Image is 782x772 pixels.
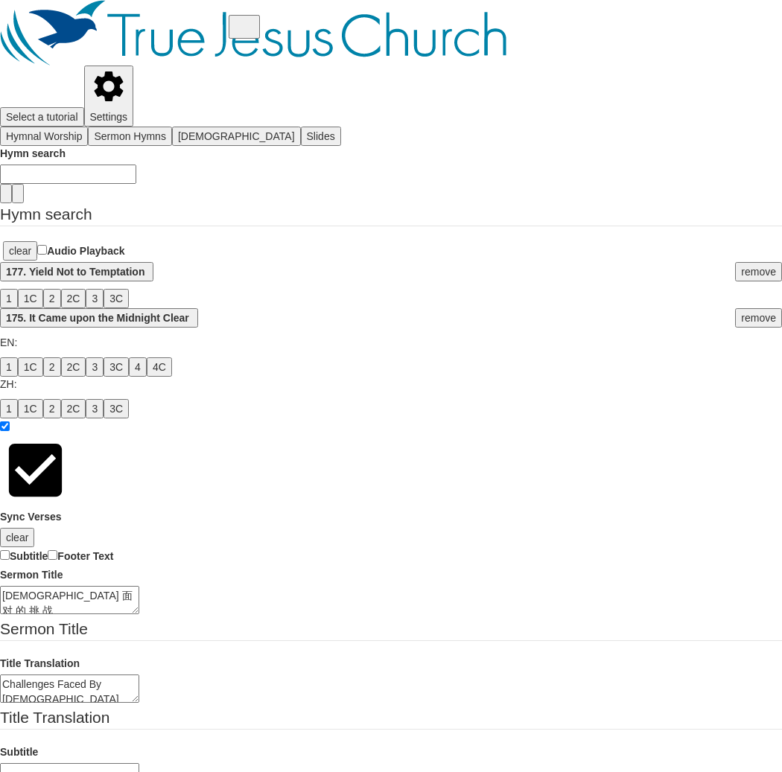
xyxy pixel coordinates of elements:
[18,357,43,377] button: 1C
[67,403,80,415] span: 2C
[147,357,172,377] button: 4C
[153,361,166,373] span: 4C
[10,550,48,562] span: Subtitle
[57,550,113,562] span: Footer Text
[24,293,37,304] span: 1C
[92,293,98,304] span: 3
[6,312,189,324] b: 175. It Came upon the Midnight Clear
[741,266,776,278] span: remove
[135,361,141,373] span: 4
[6,403,12,415] span: 1
[9,245,31,257] span: clear
[86,399,104,418] button: 3
[49,293,55,304] span: 2
[92,361,98,373] span: 3
[109,293,123,304] span: 3C
[61,289,86,308] button: 2C
[109,361,123,373] span: 3C
[129,357,147,377] button: 4
[18,289,43,308] button: 1C
[18,399,43,418] button: 1C
[94,130,165,142] span: Sermon Hymns
[741,312,776,324] span: remove
[6,130,82,142] span: Hymnal Worship
[104,399,129,418] button: 3C
[109,403,123,415] span: 3C
[84,66,134,127] button: Settings
[67,361,80,373] span: 2C
[307,130,335,142] span: Slides
[6,532,28,543] span: clear
[104,357,129,377] button: 3C
[86,289,104,308] button: 3
[86,357,104,377] button: 3
[3,241,37,261] button: clear
[24,403,37,415] span: 1C
[104,289,129,308] button: 3C
[37,245,47,255] input: Audio Playback
[6,266,144,278] b: 177. Yield Not to Temptation
[43,357,61,377] button: 2
[6,361,12,373] span: 1
[49,403,55,415] span: 2
[90,96,128,123] span: Settings
[735,308,782,328] button: remove
[12,184,24,203] button: Open
[6,293,12,304] span: 1
[43,289,61,308] button: 2
[24,361,37,373] span: 1C
[67,293,80,304] span: 2C
[735,262,782,281] button: remove
[178,130,295,142] span: [DEMOGRAPHIC_DATA]
[43,399,61,418] button: 2
[92,403,98,415] span: 3
[47,245,124,257] span: Audio Playback
[6,111,78,123] span: Select a tutorial
[61,357,86,377] button: 2C
[61,399,86,418] button: 2C
[49,361,55,373] span: 2
[48,550,57,560] input: Footer Text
